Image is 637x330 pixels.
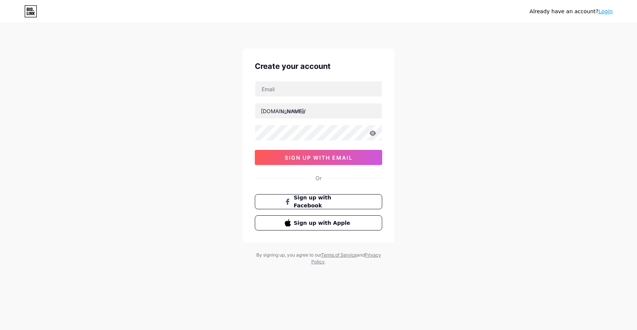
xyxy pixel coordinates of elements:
[255,194,382,209] button: Sign up with Facebook
[530,8,613,16] div: Already have an account?
[255,150,382,165] button: sign up with email
[255,81,382,97] input: Email
[315,174,322,182] div: Or
[294,194,353,210] span: Sign up with Facebook
[255,103,382,118] input: username
[255,61,382,72] div: Create your account
[285,154,353,161] span: sign up with email
[254,252,383,265] div: By signing up, you agree to our and .
[255,215,382,230] button: Sign up with Apple
[598,8,613,14] a: Login
[261,107,306,115] div: [DOMAIN_NAME]/
[294,219,353,227] span: Sign up with Apple
[321,252,357,258] a: Terms of Service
